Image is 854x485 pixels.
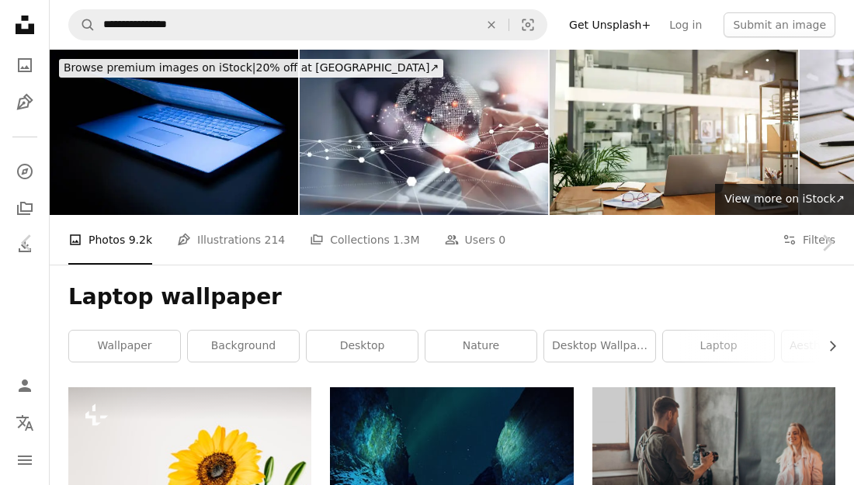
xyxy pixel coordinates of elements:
[9,370,40,401] a: Log in / Sign up
[724,12,835,37] button: Submit an image
[188,331,299,362] a: background
[310,215,419,265] a: Collections 1.3M
[560,12,660,37] a: Get Unsplash+
[300,50,548,215] img: Digital technology, internet network connection, big data, digital marketing IoT internet of thin...
[498,231,505,248] span: 0
[544,331,655,362] a: desktop wallpaper
[393,231,419,248] span: 1.3M
[330,461,573,475] a: northern lights
[68,9,547,40] form: Find visuals sitewide
[50,50,453,87] a: Browse premium images on iStock|20% off at [GEOGRAPHIC_DATA]↗
[9,445,40,476] button: Menu
[68,283,835,311] h1: Laptop wallpaper
[69,331,180,362] a: wallpaper
[64,61,439,74] span: 20% off at [GEOGRAPHIC_DATA] ↗
[663,331,774,362] a: laptop
[474,10,509,40] button: Clear
[9,87,40,118] a: Illustrations
[818,331,835,362] button: scroll list to the right
[64,61,255,74] span: Browse premium images on iStock |
[9,50,40,81] a: Photos
[800,168,854,317] a: Next
[715,184,854,215] a: View more on iStock↗
[509,10,547,40] button: Visual search
[265,231,286,248] span: 214
[9,156,40,187] a: Explore
[9,407,40,438] button: Language
[660,12,711,37] a: Log in
[177,215,285,265] a: Illustrations 214
[445,215,506,265] a: Users 0
[69,10,95,40] button: Search Unsplash
[68,461,311,475] a: a yellow sunflower in a clear vase
[550,50,798,215] img: An organised workspace leads to more productivity
[783,215,835,265] button: Filters
[425,331,536,362] a: nature
[50,50,298,215] img: Technology Series
[724,192,845,205] span: View more on iStock ↗
[307,331,418,362] a: desktop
